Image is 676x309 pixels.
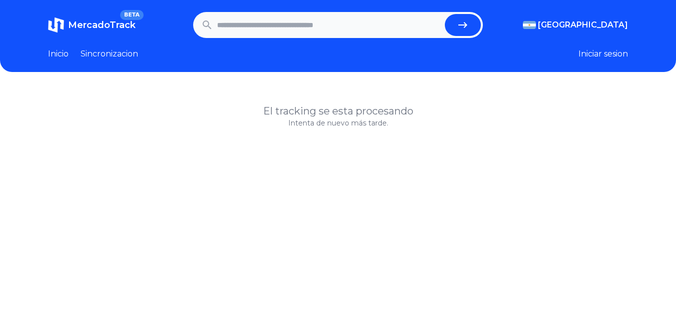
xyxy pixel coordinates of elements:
button: [GEOGRAPHIC_DATA] [523,19,628,31]
a: Sincronizacion [81,48,138,60]
img: Argentina [523,21,536,29]
span: MercadoTrack [68,19,136,30]
p: Intenta de nuevo más tarde. [48,118,628,128]
button: Iniciar sesion [578,48,628,60]
h1: El tracking se esta procesando [48,104,628,118]
a: Inicio [48,48,69,60]
img: MercadoTrack [48,17,64,33]
span: [GEOGRAPHIC_DATA] [538,19,628,31]
span: BETA [120,10,144,20]
a: MercadoTrackBETA [48,17,136,33]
